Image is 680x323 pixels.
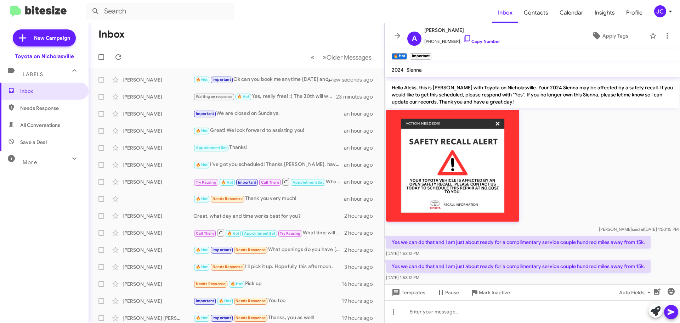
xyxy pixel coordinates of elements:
[307,50,376,65] nav: Page navigation example
[123,246,193,254] div: [PERSON_NAME]
[306,50,319,65] button: Previous
[327,54,372,61] span: Older Messages
[445,286,459,299] span: Pause
[386,236,651,249] p: Yes we can do that and I am just about ready for a complimentary service couple hundred miles awa...
[123,93,193,100] div: [PERSON_NAME]
[620,2,648,23] a: Profile
[123,144,193,151] div: [PERSON_NAME]
[344,263,379,271] div: 3 hours ago
[123,212,193,219] div: [PERSON_NAME]
[385,286,431,299] button: Templates
[123,297,193,305] div: [PERSON_NAME]
[193,110,344,118] div: We are closed on Sundays.
[212,247,231,252] span: Important
[236,247,266,252] span: Needs Response
[196,231,214,236] span: Call Them
[386,251,419,256] span: [DATE] 1:53:12 PM
[431,286,465,299] button: Pause
[20,122,60,129] span: All Conversations
[123,314,193,322] div: [PERSON_NAME] [PERSON_NAME]
[236,316,266,320] span: Needs Response
[23,71,43,78] span: Labels
[193,314,342,322] div: Thanks, you as well!
[412,33,417,44] span: A
[15,53,74,60] div: Toyota on Nicholasville
[196,145,227,150] span: Appointment Set
[20,88,80,95] span: Inbox
[193,195,344,203] div: Thank you very much!
[293,180,324,185] span: Appointment Set
[193,263,344,271] div: I'll pick it up. Hopefully this afternoon.
[386,81,679,108] p: Hello Aleks, this is [PERSON_NAME] with Toyota on Nicholasville. Your 2024 Sienna may be affected...
[424,26,500,34] span: [PERSON_NAME]
[344,127,379,134] div: an hour ago
[602,29,628,42] span: Apply Tags
[196,264,208,269] span: 🔥 Hot
[344,144,379,151] div: an hour ago
[344,110,379,117] div: an hour ago
[212,316,231,320] span: Important
[238,180,256,185] span: Important
[219,299,231,303] span: 🔥 Hot
[386,275,419,280] span: [DATE] 1:53:12 PM
[196,111,214,116] span: Important
[193,228,344,237] div: What time will work best [DATE]?
[123,127,193,134] div: [PERSON_NAME]
[123,229,193,236] div: [PERSON_NAME]
[196,180,216,185] span: Try Pausing
[589,2,620,23] a: Insights
[196,94,233,99] span: Waiting on response
[311,53,314,62] span: «
[410,53,431,60] small: Important
[392,67,404,73] span: 2024
[193,177,344,186] div: What time on the 29th would you like to schedule the Tundra for? I got that part ordered and it i...
[212,196,243,201] span: Needs Response
[193,212,344,219] div: Great, what day and time works best for you?
[193,127,344,135] div: Great! We look forward to assisting you!
[619,286,653,299] span: Auto Fields
[613,286,659,299] button: Auto Fields
[479,286,510,299] span: Mark Inactive
[123,280,193,288] div: [PERSON_NAME]
[261,180,279,185] span: Call Them
[632,227,644,232] span: said at
[193,280,342,288] div: Pick up
[573,29,646,42] button: Apply Tags
[518,2,554,23] a: Contacts
[554,2,589,23] a: Calendar
[196,128,208,133] span: 🔥 Hot
[237,94,249,99] span: 🔥 Hot
[244,231,275,236] span: Appointment Set
[465,286,516,299] button: Mark Inactive
[599,227,679,232] span: [PERSON_NAME] [DATE] 1:50:15 PM
[654,5,666,17] div: JC
[336,93,379,100] div: 23 minutes ago
[123,178,193,185] div: [PERSON_NAME]
[280,231,300,236] span: Try Pausing
[344,246,379,254] div: 2 hours ago
[318,50,376,65] button: Next
[231,282,243,286] span: 🔥 Hot
[342,314,379,322] div: 19 hours ago
[221,180,233,185] span: 🔥 Hot
[390,286,425,299] span: Templates
[196,77,208,82] span: 🔥 Hot
[23,159,37,166] span: More
[227,231,239,236] span: 🔥 Hot
[648,5,672,17] button: JC
[196,247,208,252] span: 🔥 Hot
[196,299,214,303] span: Important
[344,195,379,202] div: an hour ago
[407,67,422,73] span: Sienna
[123,110,193,117] div: [PERSON_NAME]
[342,280,379,288] div: 16 hours ago
[323,53,327,62] span: »
[212,77,231,82] span: Important
[344,178,379,185] div: an hour ago
[13,29,76,46] a: New Campaign
[196,196,208,201] span: 🔥 Hot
